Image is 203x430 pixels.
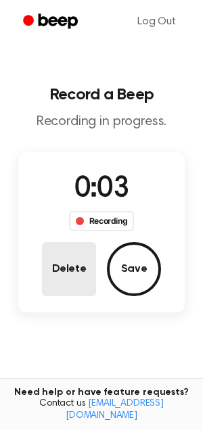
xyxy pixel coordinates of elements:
[124,5,189,38] a: Log Out
[11,114,192,130] p: Recording in progress.
[8,398,195,422] span: Contact us
[69,211,135,231] div: Recording
[42,242,96,296] button: Delete Audio Record
[74,175,129,204] span: 0:03
[107,242,161,296] button: Save Audio Record
[66,399,164,421] a: [EMAIL_ADDRESS][DOMAIN_NAME]
[14,9,90,35] a: Beep
[11,87,192,103] h1: Record a Beep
